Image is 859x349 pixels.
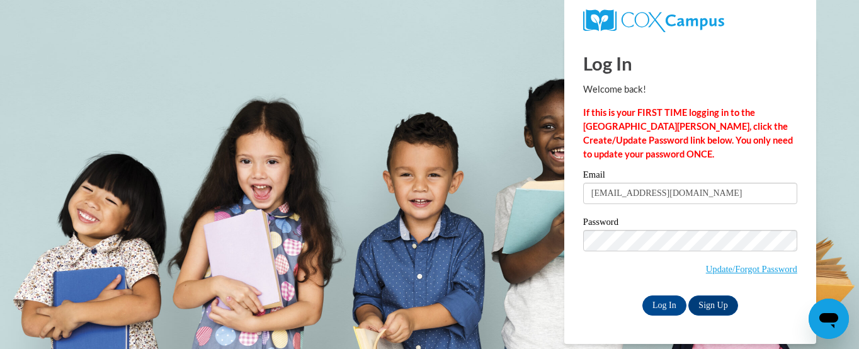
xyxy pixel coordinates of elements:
[809,299,849,339] iframe: Button to launch messaging window
[642,295,686,316] input: Log In
[706,264,797,274] a: Update/Forgot Password
[583,170,797,183] label: Email
[583,83,797,96] p: Welcome back!
[583,9,724,32] img: COX Campus
[583,217,797,230] label: Password
[583,9,797,32] a: COX Campus
[583,50,797,76] h1: Log In
[583,107,793,159] strong: If this is your FIRST TIME logging in to the [GEOGRAPHIC_DATA][PERSON_NAME], click the Create/Upd...
[688,295,737,316] a: Sign Up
